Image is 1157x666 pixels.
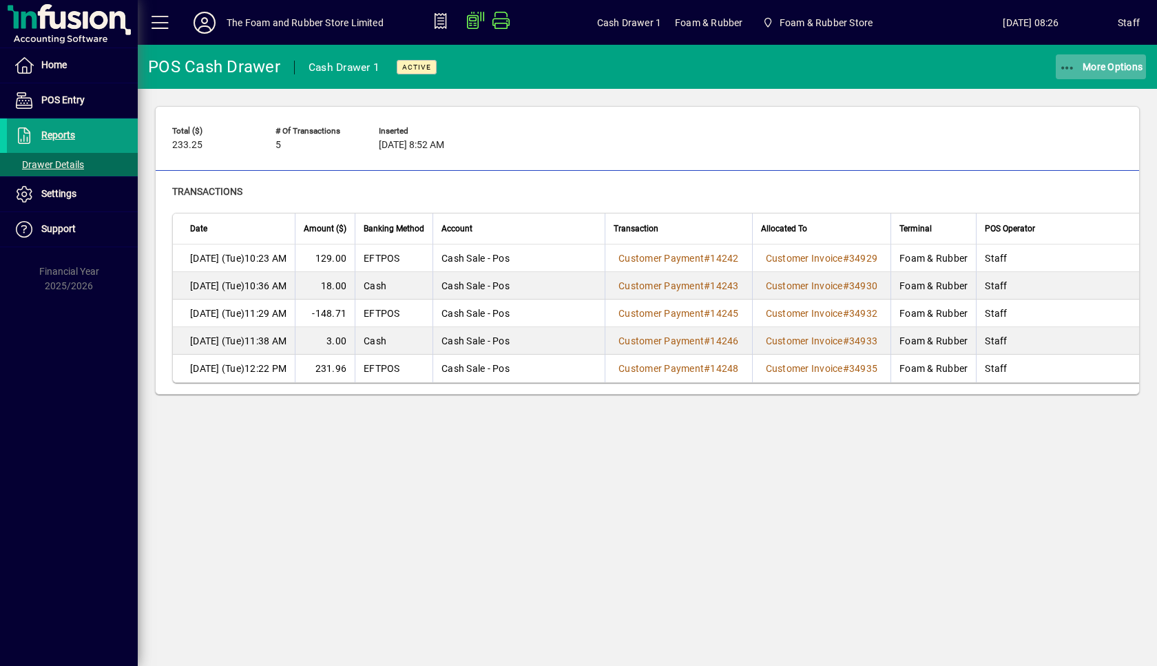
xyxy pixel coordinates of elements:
td: Staff [976,244,1148,272]
span: 10:36 AM [244,279,286,293]
span: Transaction [614,221,658,236]
span: # [704,308,710,319]
span: Inserted [379,127,461,136]
a: Customer Invoice#34929 [761,251,883,266]
span: Customer Invoice [766,308,843,319]
a: Customer Invoice#34932 [761,306,883,321]
span: [DATE] (Tue) [190,362,244,375]
span: [DATE] (Tue) [190,334,244,348]
span: # [843,335,849,346]
td: EFTPOS [355,244,432,272]
a: Customer Payment#14245 [614,306,744,321]
td: 18.00 [295,272,355,300]
span: Cash Drawer 1 [597,12,661,34]
span: # [843,280,849,291]
td: EFTPOS [355,300,432,327]
span: # of Transactions [275,127,358,136]
a: Settings [7,177,138,211]
a: Customer Payment#14246 [614,333,744,348]
span: Reports [41,129,75,141]
span: Account [441,221,472,236]
td: Foam & Rubber [890,300,976,327]
td: Cash [355,327,432,355]
span: Date [190,221,207,236]
span: 34929 [849,253,877,264]
a: POS Entry [7,83,138,118]
span: 34932 [849,308,877,319]
a: Customer Invoice#34930 [761,278,883,293]
a: Customer Invoice#34935 [761,361,883,376]
span: Transactions [172,186,242,197]
td: Foam & Rubber [890,355,976,382]
span: Foam & Rubber Store [756,10,878,35]
span: Customer Payment [618,253,704,264]
div: Cash Drawer 1 [309,56,379,79]
td: Cash [355,272,432,300]
span: Banking Method [364,221,424,236]
a: Customer Invoice#34933 [761,333,883,348]
span: # [843,363,849,374]
span: Customer Payment [618,335,704,346]
span: Customer Invoice [766,335,843,346]
div: POS Cash Drawer [148,56,280,78]
td: 231.96 [295,355,355,382]
div: The Foam and Rubber Store Limited [227,12,384,34]
span: 14246 [710,335,738,346]
span: 34933 [849,335,877,346]
span: 14245 [710,308,738,319]
span: 14242 [710,253,738,264]
span: # [704,280,710,291]
a: Customer Payment#14242 [614,251,744,266]
span: Foam & Rubber [675,12,742,34]
td: 3.00 [295,327,355,355]
span: Allocated To [761,221,807,236]
span: Amount ($) [304,221,346,236]
td: Staff [976,355,1148,382]
div: Staff [1118,12,1140,34]
td: Cash Sale - Pos [432,300,605,327]
td: EFTPOS [355,355,432,382]
td: 129.00 [295,244,355,272]
span: # [843,253,849,264]
td: Staff [976,300,1148,327]
span: Customer Invoice [766,253,843,264]
td: Cash Sale - Pos [432,355,605,382]
span: Customer Payment [618,308,704,319]
button: Profile [183,10,227,35]
span: Customer Payment [618,280,704,291]
td: Cash Sale - Pos [432,272,605,300]
span: 5 [275,140,281,151]
td: Foam & Rubber [890,244,976,272]
span: [DATE] 8:52 AM [379,140,444,151]
span: Home [41,59,67,70]
span: 11:38 AM [244,334,286,348]
span: 12:22 PM [244,362,286,375]
span: [DATE] (Tue) [190,306,244,320]
td: Cash Sale - Pos [432,327,605,355]
span: 10:23 AM [244,251,286,265]
span: 14248 [710,363,738,374]
span: # [704,335,710,346]
span: Support [41,223,76,234]
span: Active [402,63,431,72]
span: # [704,253,710,264]
td: Staff [976,272,1148,300]
span: # [843,308,849,319]
a: Customer Payment#14248 [614,361,744,376]
span: Terminal [899,221,932,236]
span: # [704,363,710,374]
span: 34930 [849,280,877,291]
span: 14243 [710,280,738,291]
a: Support [7,212,138,247]
span: [DATE] (Tue) [190,279,244,293]
span: [DATE] 08:26 [944,12,1118,34]
td: Staff [976,327,1148,355]
span: Settings [41,188,76,199]
span: Foam & Rubber Store [780,12,873,34]
span: POS Entry [41,94,85,105]
button: More Options [1056,54,1147,79]
td: -148.71 [295,300,355,327]
td: Cash Sale - Pos [432,244,605,272]
span: POS Operator [985,221,1035,236]
span: Customer Invoice [766,280,843,291]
